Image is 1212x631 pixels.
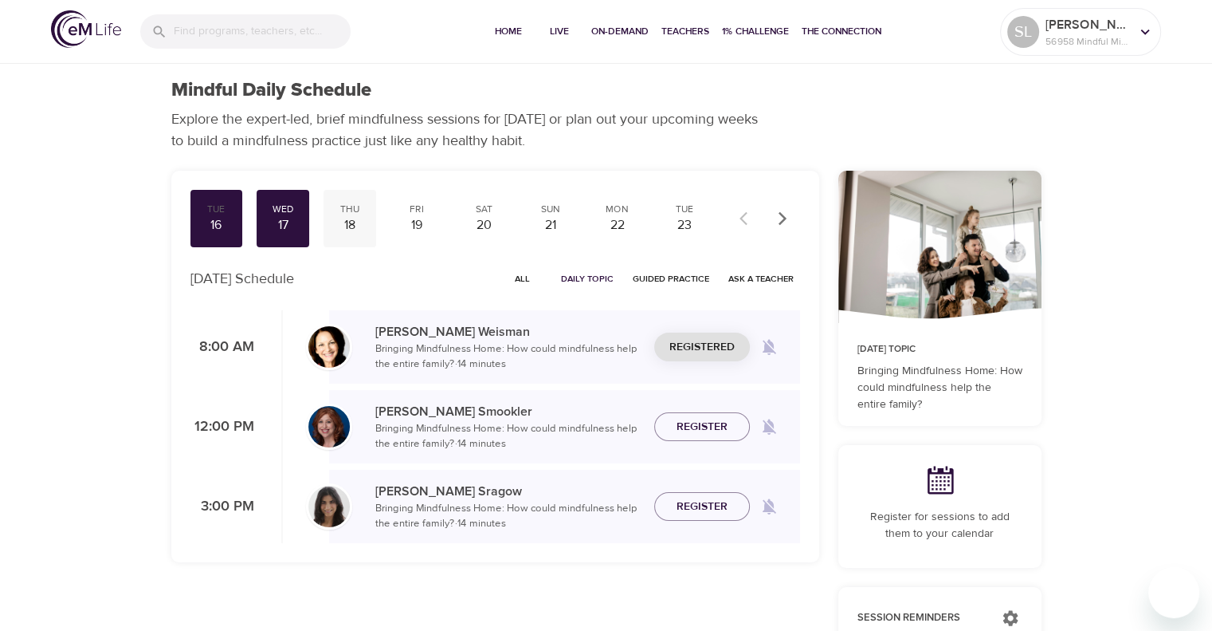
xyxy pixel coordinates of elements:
button: Daily Topic [555,266,620,291]
p: [DATE] Schedule [190,268,294,290]
img: Laurie_Weisman-min.jpg [308,326,350,368]
p: 3:00 PM [190,496,254,518]
p: 56958 Mindful Minutes [1045,34,1130,49]
p: Bringing Mindfulness Home: How could mindfulness help the entire family? [857,363,1022,413]
p: Session Reminders [857,610,986,626]
img: Elaine_Smookler-min.jpg [308,406,350,448]
div: 20 [464,216,504,235]
span: Home [489,23,528,40]
button: Ask a Teacher [722,266,800,291]
span: Remind me when a class goes live every Wednesday at 12:00 PM [750,408,788,446]
p: Bringing Mindfulness Home: How could mindfulness help the entire family? · 14 minutes [375,501,641,532]
span: Daily Topic [561,271,614,286]
div: Wed [263,203,303,216]
img: Lara_Sragow-min.jpg [308,486,350,527]
span: 1% Challenge [722,23,789,40]
span: Live [540,23,579,40]
p: 8:00 AM [190,337,254,358]
div: 19 [397,216,437,235]
p: [PERSON_NAME] [1045,15,1130,34]
button: Guided Practice [626,266,716,291]
div: Sun [531,203,571,216]
div: 22 [598,216,637,235]
div: 16 [197,216,237,235]
span: Teachers [661,23,709,40]
p: Bringing Mindfulness Home: How could mindfulness help the entire family? · 14 minutes [375,341,641,373]
h1: Mindful Daily Schedule [171,79,371,102]
div: Tue [665,203,704,216]
span: Register [677,417,728,437]
button: Registered [654,333,750,362]
span: Ask a Teacher [728,271,794,286]
div: 18 [330,216,370,235]
p: [DATE] Topic [857,342,1022,357]
div: 23 [665,216,704,235]
p: Bringing Mindfulness Home: How could mindfulness help the entire family? · 14 minutes [375,421,641,452]
span: On-Demand [591,23,649,40]
span: All [504,271,542,286]
div: Thu [330,203,370,216]
p: [PERSON_NAME] Weisman [375,322,641,341]
span: Register [677,497,728,517]
img: logo [51,10,121,48]
button: Register [654,492,750,522]
div: Sat [464,203,504,216]
div: Fri [397,203,437,216]
div: 17 [263,216,303,235]
p: Register for sessions to add them to your calendar [857,509,1022,542]
p: 12:00 PM [190,416,254,438]
span: Guided Practice [633,271,709,286]
p: Explore the expert-led, brief mindfulness sessions for [DATE] or plan out your upcoming weeks to ... [171,108,769,152]
span: Registered [669,337,735,357]
span: Remind me when a class goes live every Wednesday at 3:00 PM [750,487,788,526]
input: Find programs, teachers, etc... [174,14,351,49]
span: Remind me when a class goes live every Wednesday at 8:00 AM [750,328,788,366]
span: The Connection [802,23,881,40]
button: All [497,266,548,291]
p: [PERSON_NAME] Smookler [375,402,641,421]
p: [PERSON_NAME] Sragow [375,482,641,501]
div: SL [1007,16,1039,48]
iframe: Button to launch messaging window [1148,567,1199,618]
div: 21 [531,216,571,235]
button: Register [654,412,750,442]
div: Tue [197,203,237,216]
div: Mon [598,203,637,216]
